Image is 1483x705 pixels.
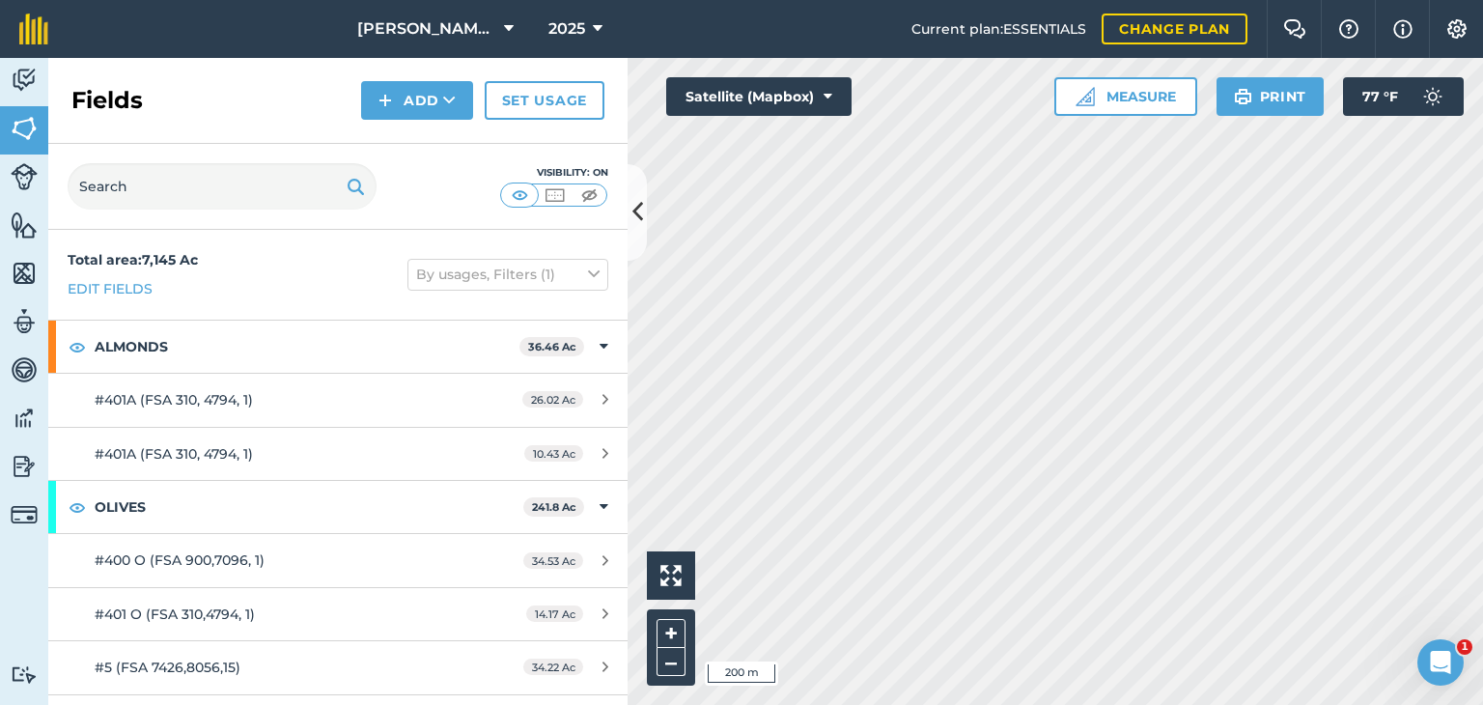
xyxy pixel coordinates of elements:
[500,165,608,181] div: Visibility: On
[48,374,628,426] a: #401A (FSA 310, 4794, 1)26.02 Ac
[522,391,583,408] span: 26.02 Ac
[357,17,496,41] span: [PERSON_NAME] LLC
[11,404,38,433] img: svg+xml;base64,PD94bWwgdmVyc2lvbj0iMS4wIiBlbmNvZGluZz0idXRmLTgiPz4KPCEtLSBHZW5lcmF0b3I6IEFkb2JlIE...
[1054,77,1197,116] button: Measure
[1413,77,1452,116] img: svg+xml;base64,PD94bWwgdmVyc2lvbj0iMS4wIiBlbmNvZGluZz0idXRmLTgiPz4KPCEtLSBHZW5lcmF0b3I6IEFkb2JlIE...
[11,163,38,190] img: svg+xml;base64,PD94bWwgdmVyc2lvbj0iMS4wIiBlbmNvZGluZz0idXRmLTgiPz4KPCEtLSBHZW5lcmF0b3I6IEFkb2JlIE...
[1337,19,1360,39] img: A question mark icon
[1217,77,1325,116] button: Print
[48,588,628,640] a: #401 O (FSA 310,4794, 1)14.17 Ac
[1343,77,1464,116] button: 77 °F
[71,85,143,116] h2: Fields
[528,340,576,353] strong: 36.46 Ac
[1445,19,1469,39] img: A cog icon
[524,445,583,462] span: 10.43 Ac
[68,251,198,268] strong: Total area : 7,145 Ac
[407,259,608,290] button: By usages, Filters (1)
[666,77,852,116] button: Satellite (Mapbox)
[361,81,473,120] button: Add
[1362,77,1398,116] span: 77 ° F
[95,481,523,533] strong: OLIVES
[95,606,255,623] span: #401 O (FSA 310,4794, 1)
[1457,639,1472,655] span: 1
[11,665,38,684] img: svg+xml;base64,PD94bWwgdmVyc2lvbj0iMS4wIiBlbmNvZGluZz0idXRmLTgiPz4KPCEtLSBHZW5lcmF0b3I6IEFkb2JlIE...
[48,534,628,586] a: #400 O (FSA 900,7096, 1)34.53 Ac
[11,355,38,384] img: svg+xml;base64,PD94bWwgdmVyc2lvbj0iMS4wIiBlbmNvZGluZz0idXRmLTgiPz4KPCEtLSBHZW5lcmF0b3I6IEFkb2JlIE...
[11,66,38,95] img: svg+xml;base64,PD94bWwgdmVyc2lvbj0iMS4wIiBlbmNvZGluZz0idXRmLTgiPz4KPCEtLSBHZW5lcmF0b3I6IEFkb2JlIE...
[543,185,567,205] img: svg+xml;base64,PHN2ZyB4bWxucz0iaHR0cDovL3d3dy53My5vcmcvMjAwMC9zdmciIHdpZHRoPSI1MCIgaGVpZ2h0PSI0MC...
[69,495,86,519] img: svg+xml;base64,PHN2ZyB4bWxucz0iaHR0cDovL3d3dy53My5vcmcvMjAwMC9zdmciIHdpZHRoPSIxOCIgaGVpZ2h0PSIyNC...
[48,481,628,533] div: OLIVES241.8 Ac
[526,606,583,622] span: 14.17 Ac
[11,307,38,336] img: svg+xml;base64,PD94bWwgdmVyc2lvbj0iMS4wIiBlbmNvZGluZz0idXRmLTgiPz4KPCEtLSBHZW5lcmF0b3I6IEFkb2JlIE...
[19,14,48,44] img: fieldmargin Logo
[69,335,86,358] img: svg+xml;base64,PHN2ZyB4bWxucz0iaHR0cDovL3d3dy53My5vcmcvMjAwMC9zdmciIHdpZHRoPSIxOCIgaGVpZ2h0PSIyNC...
[657,619,686,648] button: +
[11,211,38,240] img: svg+xml;base64,PHN2ZyB4bWxucz0iaHR0cDovL3d3dy53My5vcmcvMjAwMC9zdmciIHdpZHRoPSI1NiIgaGVpZ2h0PSI2MC...
[508,185,532,205] img: svg+xml;base64,PHN2ZyB4bWxucz0iaHR0cDovL3d3dy53My5vcmcvMjAwMC9zdmciIHdpZHRoPSI1MCIgaGVpZ2h0PSI0MC...
[1234,85,1252,108] img: svg+xml;base64,PHN2ZyB4bWxucz0iaHR0cDovL3d3dy53My5vcmcvMjAwMC9zdmciIHdpZHRoPSIxOSIgaGVpZ2h0PSIyNC...
[523,659,583,675] span: 34.22 Ac
[485,81,604,120] a: Set usage
[11,452,38,481] img: svg+xml;base64,PD94bWwgdmVyc2lvbj0iMS4wIiBlbmNvZGluZz0idXRmLTgiPz4KPCEtLSBHZW5lcmF0b3I6IEFkb2JlIE...
[548,17,585,41] span: 2025
[95,551,265,569] span: #400 O (FSA 900,7096, 1)
[660,565,682,586] img: Four arrows, one pointing top left, one top right, one bottom right and the last bottom left
[95,445,253,463] span: #401A (FSA 310, 4794, 1)
[11,114,38,143] img: svg+xml;base64,PHN2ZyB4bWxucz0iaHR0cDovL3d3dy53My5vcmcvMjAwMC9zdmciIHdpZHRoPSI1NiIgaGVpZ2h0PSI2MC...
[11,259,38,288] img: svg+xml;base64,PHN2ZyB4bWxucz0iaHR0cDovL3d3dy53My5vcmcvMjAwMC9zdmciIHdpZHRoPSI1NiIgaGVpZ2h0PSI2MC...
[68,163,377,210] input: Search
[48,321,628,373] div: ALMONDS36.46 Ac
[1417,639,1464,686] iframe: Intercom live chat
[378,89,392,112] img: svg+xml;base64,PHN2ZyB4bWxucz0iaHR0cDovL3d3dy53My5vcmcvMjAwMC9zdmciIHdpZHRoPSIxNCIgaGVpZ2h0PSIyNC...
[95,391,253,409] span: #401A (FSA 310, 4794, 1)
[577,185,602,205] img: svg+xml;base64,PHN2ZyB4bWxucz0iaHR0cDovL3d3dy53My5vcmcvMjAwMC9zdmciIHdpZHRoPSI1MCIgaGVpZ2h0PSI0MC...
[532,500,576,514] strong: 241.8 Ac
[48,641,628,693] a: #5 (FSA 7426,8056,15)34.22 Ac
[1076,87,1095,106] img: Ruler icon
[347,175,365,198] img: svg+xml;base64,PHN2ZyB4bWxucz0iaHR0cDovL3d3dy53My5vcmcvMjAwMC9zdmciIHdpZHRoPSIxOSIgaGVpZ2h0PSIyNC...
[95,659,240,676] span: #5 (FSA 7426,8056,15)
[1102,14,1247,44] a: Change plan
[48,428,628,480] a: #401A (FSA 310, 4794, 1)10.43 Ac
[11,501,38,528] img: svg+xml;base64,PD94bWwgdmVyc2lvbj0iMS4wIiBlbmNvZGluZz0idXRmLTgiPz4KPCEtLSBHZW5lcmF0b3I6IEFkb2JlIE...
[68,278,153,299] a: Edit fields
[523,552,583,569] span: 34.53 Ac
[1283,19,1306,39] img: Two speech bubbles overlapping with the left bubble in the forefront
[1393,17,1413,41] img: svg+xml;base64,PHN2ZyB4bWxucz0iaHR0cDovL3d3dy53My5vcmcvMjAwMC9zdmciIHdpZHRoPSIxNyIgaGVpZ2h0PSIxNy...
[911,18,1086,40] span: Current plan : ESSENTIALS
[95,321,519,373] strong: ALMONDS
[657,648,686,676] button: –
